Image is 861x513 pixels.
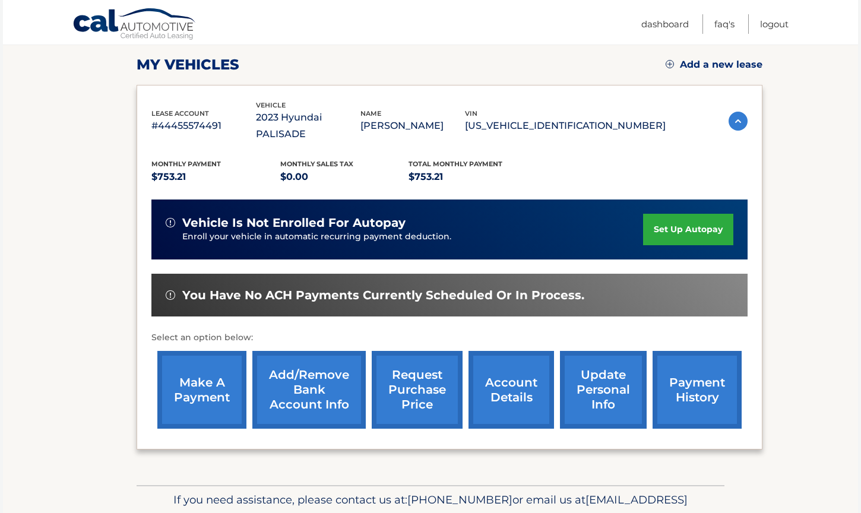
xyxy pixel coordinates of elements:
span: vehicle [256,101,286,109]
a: request purchase price [372,351,463,429]
a: FAQ's [714,14,735,34]
a: update personal info [560,351,647,429]
img: add.svg [666,60,674,68]
span: lease account [151,109,209,118]
img: alert-white.svg [166,290,175,300]
a: Cal Automotive [72,8,197,42]
p: #44455574491 [151,118,256,134]
a: Logout [760,14,789,34]
span: vehicle is not enrolled for autopay [182,216,406,230]
span: Total Monthly Payment [409,160,502,168]
p: 2023 Hyundai PALISADE [256,109,360,142]
a: account details [469,351,554,429]
p: [PERSON_NAME] [360,118,465,134]
span: name [360,109,381,118]
span: [PHONE_NUMBER] [407,493,512,506]
p: $753.21 [151,169,280,185]
img: accordion-active.svg [729,112,748,131]
p: Enroll your vehicle in automatic recurring payment deduction. [182,230,643,243]
p: $0.00 [280,169,409,185]
h2: my vehicles [137,56,239,74]
span: vin [465,109,477,118]
a: Dashboard [641,14,689,34]
p: $753.21 [409,169,537,185]
p: Select an option below: [151,331,748,345]
a: set up autopay [643,214,733,245]
img: alert-white.svg [166,218,175,227]
p: [US_VEHICLE_IDENTIFICATION_NUMBER] [465,118,666,134]
a: Add/Remove bank account info [252,351,366,429]
a: Add a new lease [666,59,762,71]
span: Monthly Payment [151,160,221,168]
span: Monthly sales Tax [280,160,353,168]
a: make a payment [157,351,246,429]
span: You have no ACH payments currently scheduled or in process. [182,288,584,303]
a: payment history [653,351,742,429]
